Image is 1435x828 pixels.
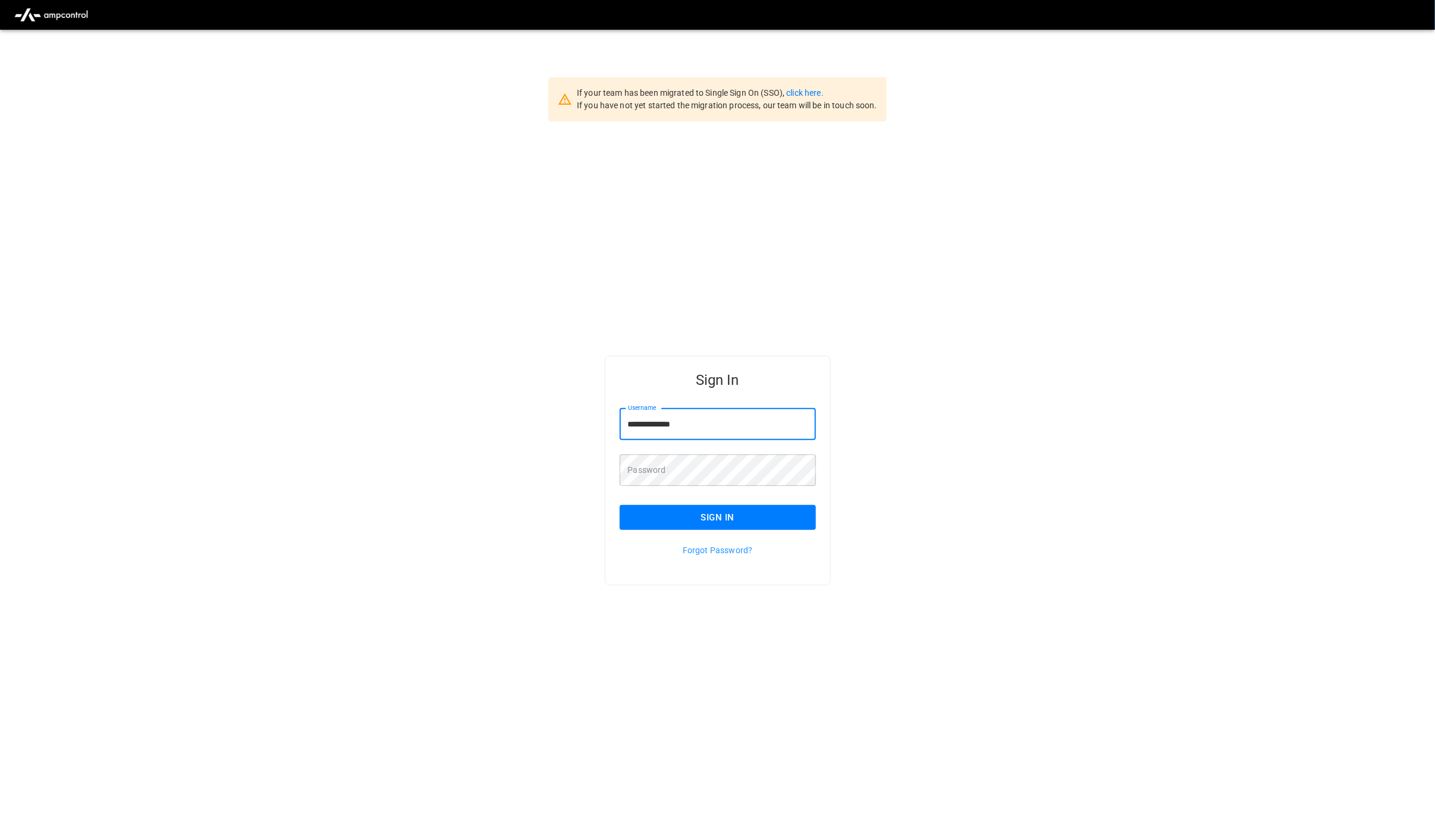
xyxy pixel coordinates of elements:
[628,403,657,413] label: Username
[577,101,877,110] span: If you have not yet started the migration process, our team will be in touch soon.
[577,88,786,98] span: If your team has been migrated to Single Sign On (SSO),
[620,505,816,530] button: Sign In
[10,4,93,26] img: ampcontrol.io logo
[620,544,816,556] p: Forgot Password?
[620,371,816,390] h5: Sign In
[786,88,823,98] a: click here.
